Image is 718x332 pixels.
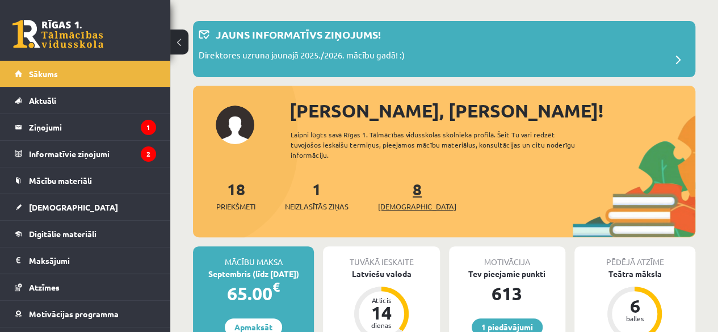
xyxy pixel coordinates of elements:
div: Tev pieejamie punkti [449,268,565,280]
a: Jauns informatīvs ziņojums! Direktores uzruna jaunajā 2025./2026. mācību gadā! :) [199,27,690,72]
div: Latviešu valoda [323,268,439,280]
a: Digitālie materiāli [15,221,156,247]
div: Atlicis [364,297,398,304]
span: Atzīmes [29,282,60,292]
span: Neizlasītās ziņas [285,201,348,212]
span: Priekšmeti [216,201,255,212]
span: Sākums [29,69,58,79]
span: [DEMOGRAPHIC_DATA] [378,201,456,212]
span: Motivācijas programma [29,309,119,319]
div: [PERSON_NAME], [PERSON_NAME]! [289,97,695,124]
a: Aktuāli [15,87,156,114]
i: 1 [141,120,156,135]
a: Motivācijas programma [15,301,156,327]
div: 65.00 [193,280,314,307]
div: 14 [364,304,398,322]
a: Sākums [15,61,156,87]
div: Septembris (līdz [DATE]) [193,268,314,280]
span: Mācību materiāli [29,175,92,186]
a: Ziņojumi1 [15,114,156,140]
legend: Maksājumi [29,247,156,274]
div: Mācību maksa [193,246,314,268]
div: Laipni lūgts savā Rīgas 1. Tālmācības vidusskolas skolnieka profilā. Šeit Tu vari redzēt tuvojošo... [291,129,592,160]
a: Atzīmes [15,274,156,300]
i: 2 [141,146,156,162]
span: [DEMOGRAPHIC_DATA] [29,202,118,212]
p: Jauns informatīvs ziņojums! [216,27,381,42]
p: Direktores uzruna jaunajā 2025./2026. mācību gadā! :) [199,49,405,65]
div: Pēdējā atzīme [574,246,695,268]
div: balles [618,315,652,322]
a: Mācību materiāli [15,167,156,194]
div: Motivācija [449,246,565,268]
legend: Ziņojumi [29,114,156,140]
a: Maksājumi [15,247,156,274]
a: 8[DEMOGRAPHIC_DATA] [378,179,456,212]
span: Aktuāli [29,95,56,106]
div: Teātra māksla [574,268,695,280]
div: dienas [364,322,398,329]
legend: Informatīvie ziņojumi [29,141,156,167]
a: 1Neizlasītās ziņas [285,179,348,212]
div: 613 [449,280,565,307]
a: [DEMOGRAPHIC_DATA] [15,194,156,220]
span: € [272,279,280,295]
div: 6 [618,297,652,315]
a: Informatīvie ziņojumi2 [15,141,156,167]
a: Rīgas 1. Tālmācības vidusskola [12,20,103,48]
div: Tuvākā ieskaite [323,246,439,268]
a: 18Priekšmeti [216,179,255,212]
span: Digitālie materiāli [29,229,96,239]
